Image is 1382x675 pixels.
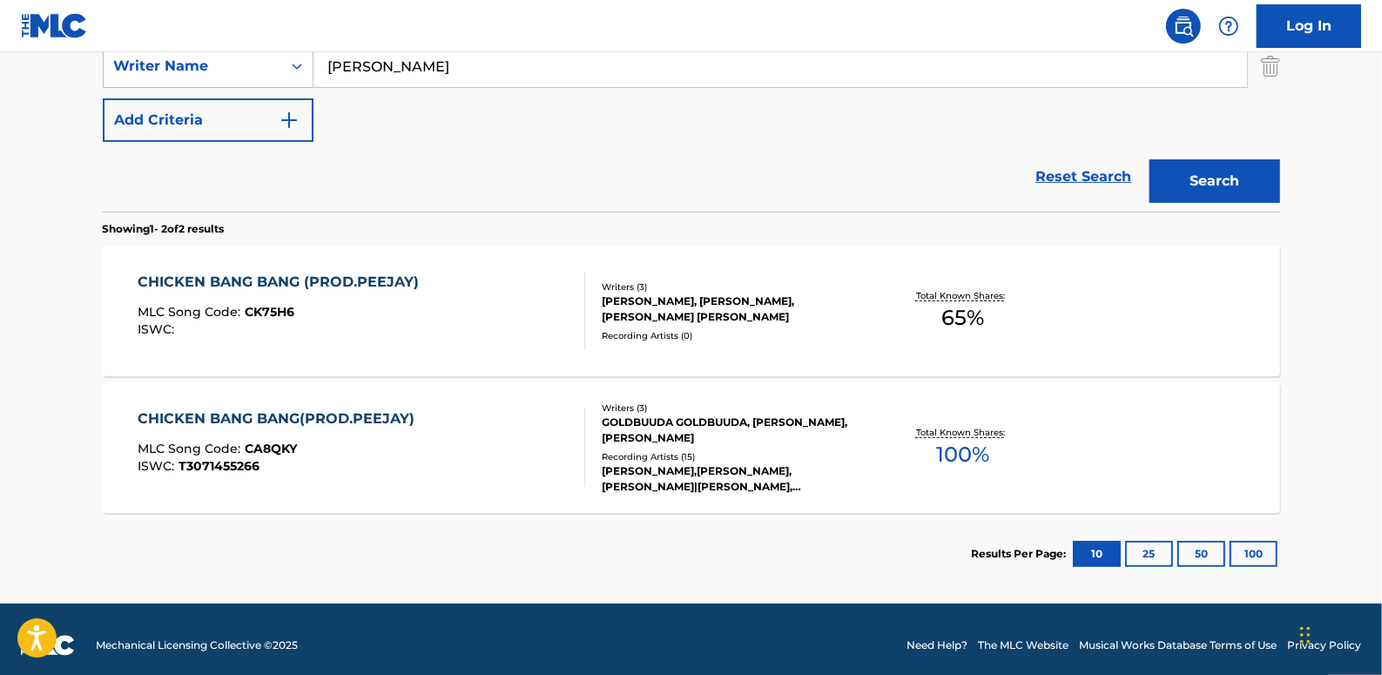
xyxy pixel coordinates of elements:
span: 65 % [941,302,984,334]
div: Help [1211,9,1246,44]
div: Recording Artists ( 0 ) [602,329,865,342]
button: 50 [1177,541,1225,567]
div: Writers ( 3 ) [602,280,865,294]
a: Log In [1257,4,1361,48]
img: 9d2ae6d4665cec9f34b9.svg [279,110,300,131]
span: MLC Song Code : [138,304,245,320]
a: The MLC Website [978,638,1069,653]
a: Privacy Policy [1287,638,1361,653]
div: Drag [1300,609,1311,661]
span: ISWC : [138,458,179,474]
div: [PERSON_NAME], [PERSON_NAME], [PERSON_NAME] [PERSON_NAME] [602,294,865,325]
button: 25 [1125,541,1173,567]
img: Delete Criterion [1261,44,1280,88]
a: CHICKEN BANG BANG(PROD.PEEJAY)MLC Song Code:CA8QKYISWC:T3071455266Writers (3)GOLDBUUDA GOLDBUUDA,... [103,382,1280,513]
p: Results Per Page: [972,546,1071,562]
iframe: Chat Widget [1295,591,1382,675]
div: [PERSON_NAME],[PERSON_NAME], [PERSON_NAME]|[PERSON_NAME], [PERSON_NAME], [PERSON_NAME], [PERSON_N... [602,463,865,495]
span: ISWC : [138,321,179,337]
div: CHICKEN BANG BANG (PROD.PEEJAY) [138,272,428,293]
img: MLC Logo [21,13,88,38]
p: Showing 1 - 2 of 2 results [103,221,225,237]
a: Need Help? [907,638,967,653]
a: CHICKEN BANG BANG (PROD.PEEJAY)MLC Song Code:CK75H6ISWC:Writers (3)[PERSON_NAME], [PERSON_NAME], ... [103,246,1280,376]
img: search [1173,16,1194,37]
div: Writer Name [114,56,271,77]
div: CHICKEN BANG BANG(PROD.PEEJAY) [138,408,423,429]
a: Reset Search [1028,158,1141,196]
span: CA8QKY [245,441,297,456]
button: 100 [1230,541,1278,567]
span: Mechanical Licensing Collective © 2025 [96,638,298,653]
div: Writers ( 3 ) [602,402,865,415]
p: Total Known Shares: [916,426,1009,439]
a: Public Search [1166,9,1201,44]
button: Search [1149,159,1280,203]
span: CK75H6 [245,304,294,320]
a: Musical Works Database Terms of Use [1079,638,1277,653]
span: 100 % [936,439,989,470]
span: T3071455266 [179,458,260,474]
div: GOLDBUUDA GOLDBUUDA, [PERSON_NAME], [PERSON_NAME] [602,415,865,446]
img: help [1218,16,1239,37]
p: Total Known Shares: [916,289,1009,302]
button: Add Criteria [103,98,313,142]
button: 10 [1073,541,1121,567]
div: Recording Artists ( 15 ) [602,450,865,463]
span: MLC Song Code : [138,441,245,456]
